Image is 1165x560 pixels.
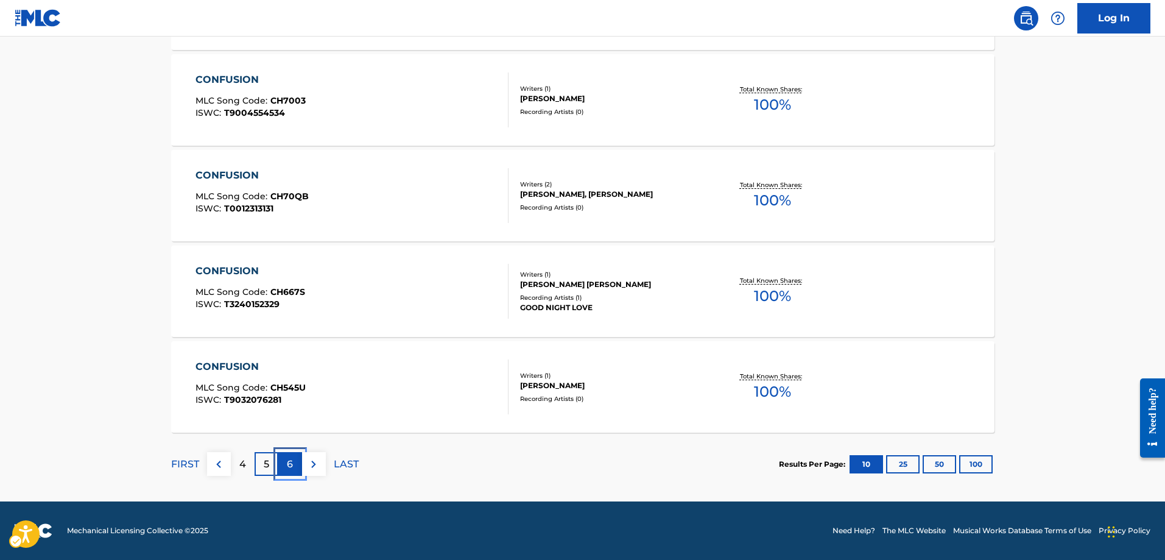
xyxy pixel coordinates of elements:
span: 100 % [754,285,791,307]
p: 6 [287,457,293,472]
p: Total Known Shares: [740,85,805,94]
div: GOOD NIGHT LOVE [520,302,704,313]
div: Drag [1108,514,1115,550]
div: Chat Widget [1104,502,1165,560]
p: 5 [264,457,269,472]
span: 100 % [754,94,791,116]
span: MLC Song Code : [195,382,270,393]
div: Recording Artists ( 0 ) [520,203,704,212]
span: MLC Song Code : [195,191,270,202]
a: CONFUSIONMLC Song Code:CH7003ISWC:T9004554534Writers (1)[PERSON_NAME]Recording Artists (0)Total K... [171,54,994,146]
p: Results Per Page: [779,459,848,470]
div: Writers ( 2 ) [520,180,704,189]
div: Recording Artists ( 1 ) [520,293,704,302]
span: Mechanical Licensing Collective © 2025 [67,525,208,536]
div: CONFUSION [195,73,306,87]
a: Log In [1077,3,1150,34]
span: MLC Song Code : [195,286,270,297]
iframe: Hubspot Iframe [1104,502,1165,560]
img: help [1051,11,1065,26]
a: CONFUSIONMLC Song Code:CH70QBISWC:T0012313131Writers (2)[PERSON_NAME], [PERSON_NAME]Recording Art... [171,150,994,241]
p: LAST [334,457,359,472]
span: T3240152329 [224,299,280,310]
a: Privacy Policy [1099,525,1150,536]
a: The MLC Website [882,525,946,536]
span: CH545U [270,382,306,393]
p: Total Known Shares: [740,372,805,381]
span: ISWC : [195,107,224,118]
button: 10 [850,455,883,473]
a: CONFUSIONMLC Song Code:CH667SISWC:T3240152329Writers (1)[PERSON_NAME] [PERSON_NAME]Recording Arti... [171,246,994,337]
img: right [306,457,321,472]
div: Writers ( 1 ) [520,270,704,279]
div: Writers ( 1 ) [520,371,704,380]
p: FIRST [171,457,199,472]
a: Musical Works Database Terms of Use [953,525,1091,536]
p: 4 [239,457,246,472]
button: 50 [923,455,956,473]
button: 100 [959,455,993,473]
div: [PERSON_NAME] [520,380,704,391]
div: [PERSON_NAME] [520,93,704,104]
div: Recording Artists ( 0 ) [520,107,704,116]
p: Total Known Shares: [740,180,805,190]
span: MLC Song Code : [195,95,270,106]
span: CH70QB [270,191,309,202]
div: Writers ( 1 ) [520,84,704,93]
span: T9032076281 [224,394,281,405]
iframe: Iframe | Resource Center [1131,369,1165,467]
div: CONFUSION [195,264,305,278]
button: 25 [886,455,920,473]
span: ISWC : [195,394,224,405]
span: ISWC : [195,203,224,214]
div: CONFUSION [195,168,309,183]
span: 100 % [754,190,791,211]
img: search [1019,11,1033,26]
span: 100 % [754,381,791,403]
span: T0012313131 [224,203,273,214]
img: left [211,457,226,472]
p: Total Known Shares: [740,276,805,285]
div: CONFUSION [195,360,306,374]
a: Need Help? [832,525,875,536]
a: CONFUSIONMLC Song Code:CH545UISWC:T9032076281Writers (1)[PERSON_NAME]Recording Artists (0)Total K... [171,341,994,433]
div: Recording Artists ( 0 ) [520,394,704,403]
img: MLC Logo [15,9,62,27]
span: T9004554534 [224,107,285,118]
span: ISWC : [195,299,224,310]
div: [PERSON_NAME] [PERSON_NAME] [520,279,704,290]
span: CH667S [270,286,305,297]
div: [PERSON_NAME], [PERSON_NAME] [520,189,704,200]
span: CH7003 [270,95,306,106]
img: logo [15,523,52,538]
